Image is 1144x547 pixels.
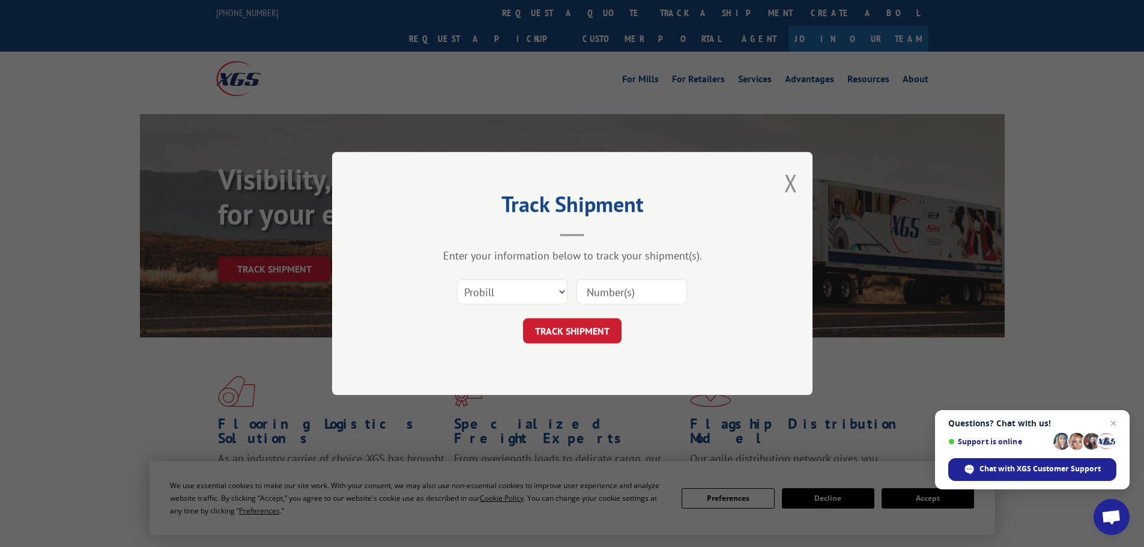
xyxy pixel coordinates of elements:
[392,249,752,262] div: Enter your information below to track your shipment(s).
[1106,416,1121,431] span: Close chat
[1094,499,1130,535] div: Open chat
[948,419,1116,428] span: Questions? Chat with us!
[392,196,752,219] h2: Track Shipment
[523,318,622,343] button: TRACK SHIPMENT
[784,167,797,199] button: Close modal
[948,458,1116,481] div: Chat with XGS Customer Support
[948,437,1049,446] span: Support is online
[979,464,1101,474] span: Chat with XGS Customer Support
[577,279,687,304] input: Number(s)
